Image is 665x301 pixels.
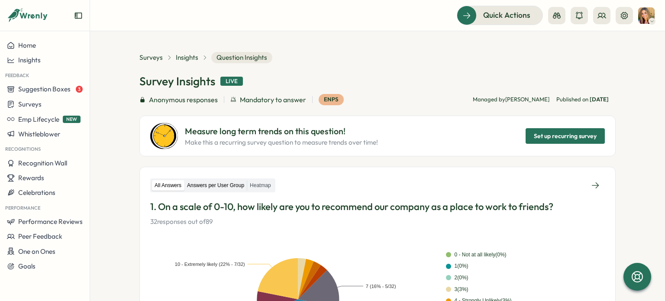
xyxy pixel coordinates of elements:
[18,262,36,270] span: Goals
[526,128,605,144] button: Set up recurring survey
[185,125,378,138] p: Measure long term trends on this question!
[240,94,306,105] span: Mandatory to answer
[556,96,609,104] span: Published on
[185,138,378,147] p: Make this a recurring survey question to measure trends over time!
[473,96,549,104] p: Managed by
[455,285,468,294] div: 3 ( 3 %)
[18,232,62,240] span: Peer Feedback
[18,247,55,256] span: One on Ones
[175,262,245,267] text: 10 - Extremely likely (22% - 7/32)
[247,180,274,191] label: Heatmap
[150,217,605,227] p: 32 responses out of 89
[18,188,55,197] span: Celebrations
[18,41,36,49] span: Home
[76,86,83,93] span: 3
[18,115,59,123] span: Emp Lifecycle
[319,94,344,105] div: eNPS
[184,180,247,191] label: Answers per User Group
[457,6,543,25] button: Quick Actions
[139,74,215,89] h1: Survey Insights
[505,96,549,103] span: [PERSON_NAME]
[139,53,163,62] a: Surveys
[176,53,198,62] a: Insights
[18,174,44,182] span: Rewards
[18,56,41,64] span: Insights
[149,94,218,105] span: Anonymous responses
[74,11,83,20] button: Expand sidebar
[18,159,67,167] span: Recognition Wall
[63,116,81,123] span: NEW
[455,274,468,282] div: 2 ( 0 %)
[366,283,396,288] text: 7 (16% - 5/32)
[483,10,530,21] span: Quick Actions
[152,180,184,191] label: All Answers
[18,130,60,138] span: Whistleblower
[18,217,83,226] span: Performance Reviews
[18,85,71,93] span: Suggestion Boxes
[18,100,42,108] span: Surveys
[455,262,468,270] div: 1 ( 0 %)
[534,129,597,143] span: Set up recurring survey
[150,200,605,214] p: 1. On a scale of 0-10, how likely are you to recommend our company as a place to work to friends?
[590,96,609,103] span: [DATE]
[455,251,507,259] div: 0 - Not at all likely ( 0 %)
[211,52,272,63] span: Question Insights
[638,7,655,24] img: Tarin O'Neill
[220,77,243,86] div: Live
